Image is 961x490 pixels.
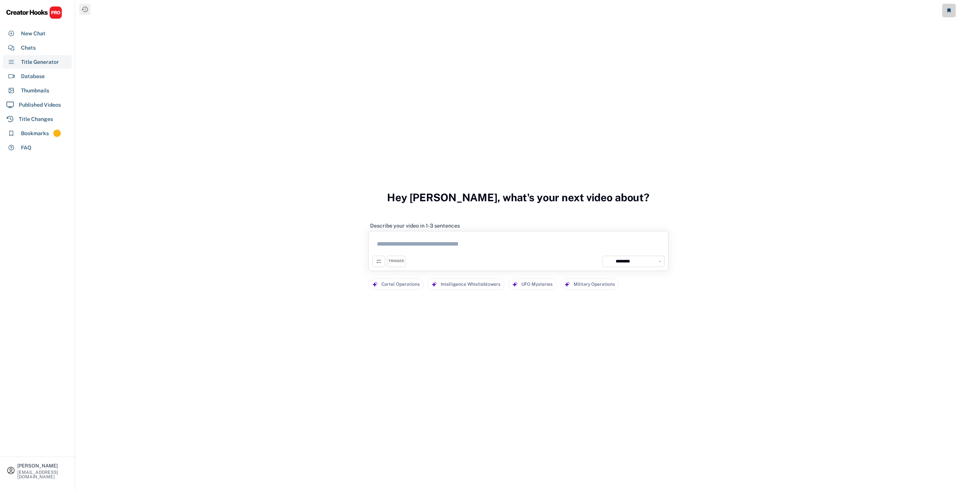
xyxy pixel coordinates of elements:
[574,279,615,290] div: Military Operations
[21,87,49,95] div: Thumbnails
[381,279,420,290] div: Cartel Operations
[441,279,500,290] div: Intelligence Whistleblowers
[21,144,32,152] div: FAQ
[21,130,49,137] div: Bookmarks
[370,222,460,229] div: Describe your video in 1-3 sentences
[21,44,36,52] div: Chats
[387,183,649,212] h3: Hey [PERSON_NAME], what's your next video about?
[21,58,59,66] div: Title Generator
[6,6,62,19] img: CHPRO%20Logo.svg
[17,463,68,468] div: [PERSON_NAME]
[21,72,45,80] div: Database
[19,115,53,123] div: Title Changes
[605,258,612,265] img: yH5BAEAAAAALAAAAAABAAEAAAIBRAA7
[21,30,45,38] div: New Chat
[521,279,553,290] div: UFO Mysteries
[389,259,404,264] div: TRIGGER
[19,101,61,109] div: Published Videos
[17,470,68,479] div: [EMAIL_ADDRESS][DOMAIN_NAME]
